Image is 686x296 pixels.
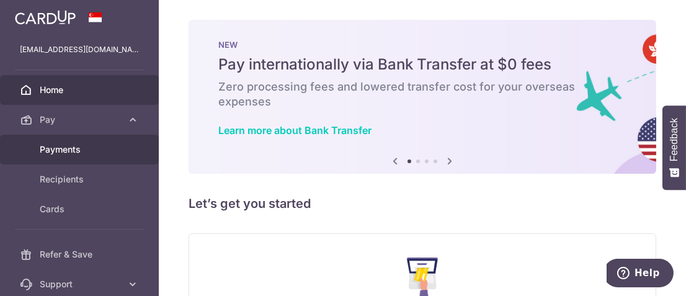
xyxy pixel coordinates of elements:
[189,194,656,213] h5: Let’s get you started
[15,10,76,25] img: CardUp
[607,259,674,290] iframe: Opens a widget where you can find more information
[20,43,139,56] p: [EMAIL_ADDRESS][DOMAIN_NAME]
[218,40,626,50] p: NEW
[218,124,372,137] a: Learn more about Bank Transfer
[40,278,122,290] span: Support
[40,173,122,186] span: Recipients
[40,143,122,156] span: Payments
[218,55,626,74] h5: Pay internationally via Bank Transfer at $0 fees
[218,79,626,109] h6: Zero processing fees and lowered transfer cost for your overseas expenses
[662,105,686,190] button: Feedback - Show survey
[40,84,122,96] span: Home
[669,118,680,161] span: Feedback
[40,203,122,215] span: Cards
[40,248,122,261] span: Refer & Save
[40,114,122,126] span: Pay
[189,20,656,174] img: Bank transfer banner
